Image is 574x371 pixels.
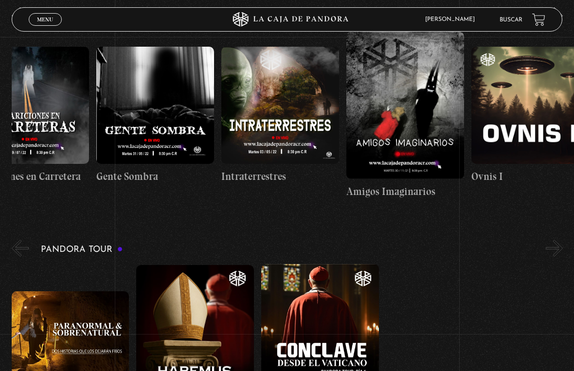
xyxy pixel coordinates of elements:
h3: Pandora Tour [41,245,123,254]
span: Cerrar [34,25,57,32]
a: Amigos Imaginarios [346,32,464,199]
a: View your shopping cart [532,13,545,26]
a: Buscar [500,17,522,23]
button: Next [546,240,563,257]
h4: Gente Sombra [96,169,214,184]
button: Previous [12,7,29,24]
button: Next [546,7,563,24]
button: Previous [12,240,29,257]
span: Menu [37,17,53,22]
h4: Intraterrestres [221,169,339,184]
span: [PERSON_NAME] [420,17,484,22]
a: Intraterrestres [221,32,339,199]
a: Gente Sombra [96,32,214,199]
h4: Amigos Imaginarios [346,184,464,199]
